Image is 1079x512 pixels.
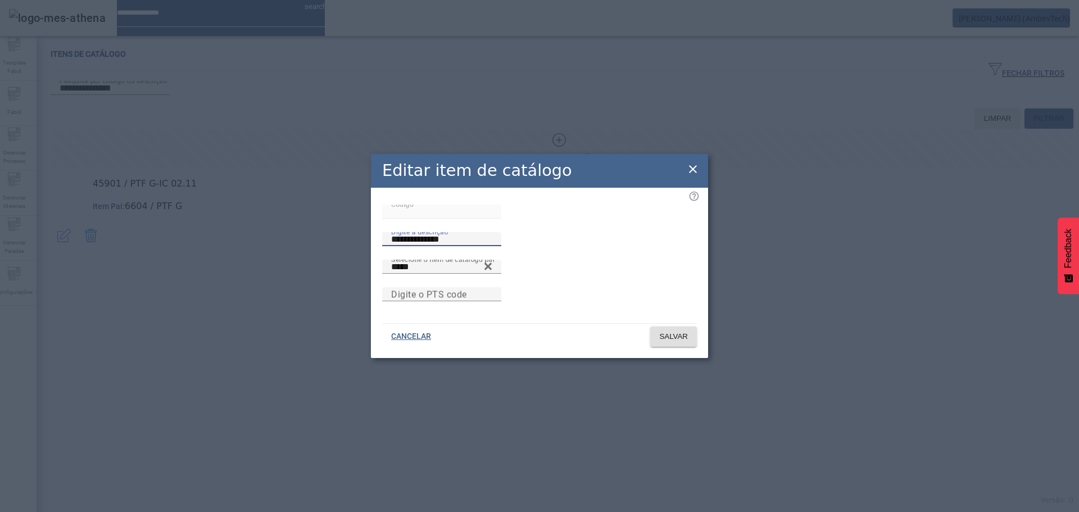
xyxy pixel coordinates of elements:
mat-label: Digite a descrição [391,228,448,235]
mat-label: Código [391,200,414,208]
button: CANCELAR [382,327,440,347]
span: CANCELAR [391,331,431,342]
mat-label: Selecione o item de catálogo pai [391,255,495,263]
button: SALVAR [650,327,697,347]
button: Feedback - Mostrar pesquisa [1058,218,1079,294]
span: SALVAR [659,331,688,342]
h2: Editar item de catálogo [382,158,572,183]
mat-label: Digite o PTS code [391,289,467,300]
span: Feedback [1063,229,1073,268]
input: Number [391,260,492,274]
